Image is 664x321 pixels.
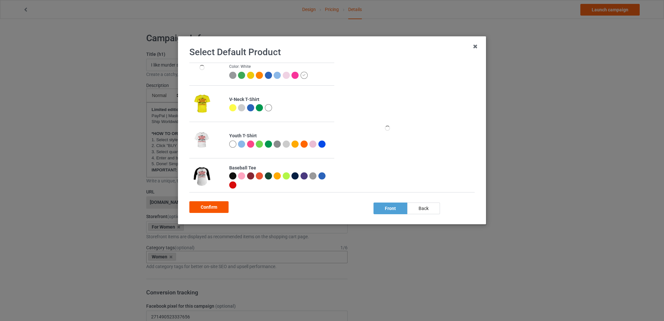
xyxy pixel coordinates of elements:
div: Youth T-Shirt [229,133,331,139]
h1: Select Default Product [189,46,475,58]
div: V-Neck T-Shirt [229,96,331,103]
img: heather_texture.png [309,172,316,179]
img: heather_texture.png [274,141,281,148]
div: Confirm [189,201,229,213]
div: Baseball Tee [229,165,331,171]
div: front [373,203,407,214]
div: Color: White [229,64,331,69]
div: back [407,203,440,214]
